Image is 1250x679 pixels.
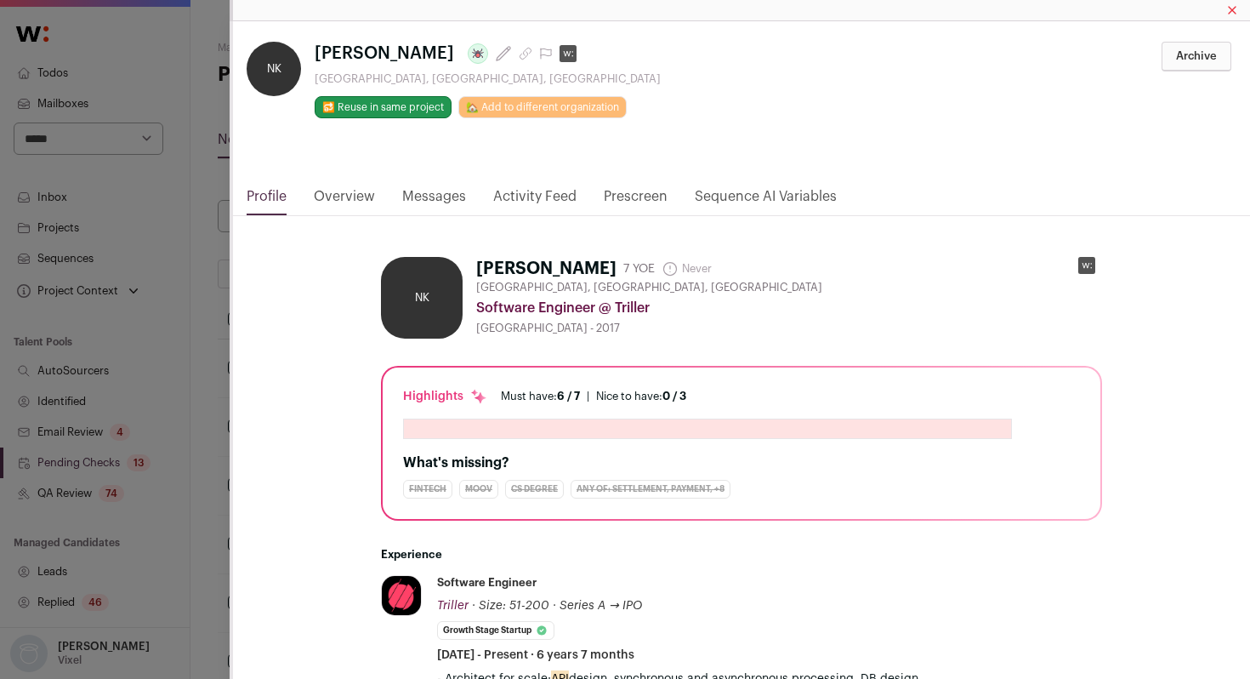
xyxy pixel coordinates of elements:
[382,576,421,615] img: 19d2b7187efb304c3a1f0d1a1dc55bae5c363da77973f40c11f2044416f22cee.jpg
[553,597,556,614] span: ·
[623,260,655,277] div: 7 YOE
[458,96,627,118] a: 🏡 Add to different organization
[1162,42,1231,71] button: Archive
[381,257,463,339] div: NK
[247,186,287,215] a: Profile
[476,281,822,294] span: [GEOGRAPHIC_DATA], [GEOGRAPHIC_DATA], [GEOGRAPHIC_DATA]
[476,298,1102,318] div: Software Engineer @ Triller
[403,480,452,499] div: Fintech
[695,186,837,215] a: Sequence AI Variables
[314,186,375,215] a: Overview
[437,647,634,664] span: [DATE] - Present · 6 years 7 months
[596,390,686,403] div: Nice to have:
[560,600,642,612] span: Series A → IPO
[437,575,537,591] div: Software Engineer
[381,548,1102,562] h2: Experience
[472,600,549,612] span: · Size: 51-200
[662,260,712,277] span: Never
[501,390,580,403] div: Must have:
[437,621,554,640] li: Growth Stage Startup
[315,72,661,86] div: [GEOGRAPHIC_DATA], [GEOGRAPHIC_DATA], [GEOGRAPHIC_DATA]
[557,391,580,402] span: 6 / 7
[505,480,564,499] div: CS degree
[403,453,1080,473] h2: What's missing?
[247,42,301,96] div: NK
[493,186,577,215] a: Activity Feed
[315,42,454,66] span: [PERSON_NAME]
[476,257,616,281] h1: [PERSON_NAME]
[403,388,487,405] div: Highlights
[501,390,686,403] ul: |
[476,322,1102,335] div: [GEOGRAPHIC_DATA] - 2017
[402,186,466,215] a: Messages
[604,186,668,215] a: Prescreen
[662,391,686,402] span: 0 / 3
[437,600,469,612] span: Triller
[315,96,452,118] button: 🔂 Reuse in same project
[459,480,498,499] div: Moov
[571,480,730,499] div: Any of: settlement, payment, +8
